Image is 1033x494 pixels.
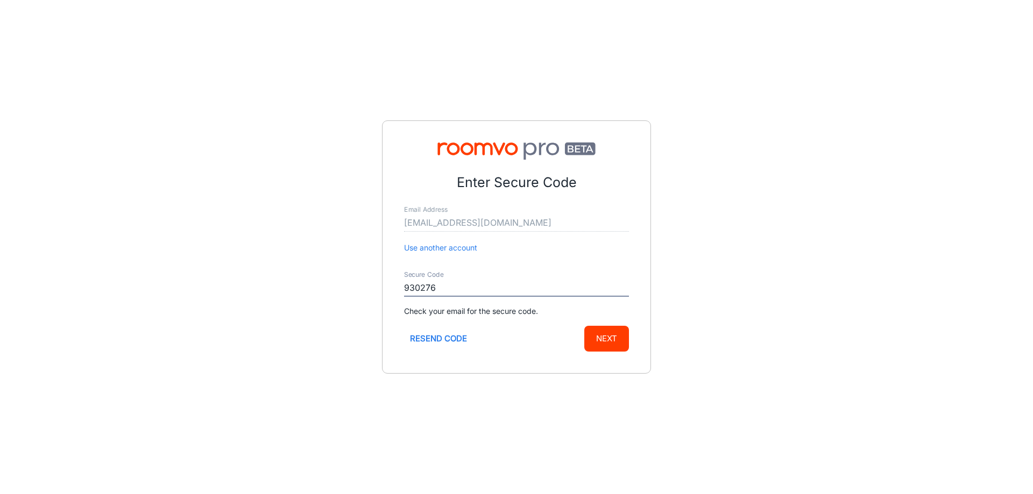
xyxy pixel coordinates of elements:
label: Secure Code [404,270,444,280]
input: Enter secure code [404,280,629,297]
p: Check your email for the secure code. [404,305,629,317]
button: Use another account [404,242,477,254]
input: myname@example.com [404,214,629,232]
label: Email Address [404,205,448,214]
button: Resend code [404,326,473,352]
img: Roomvo PRO Beta [404,142,629,160]
button: Next [584,326,629,352]
p: Enter Secure Code [404,173,629,193]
